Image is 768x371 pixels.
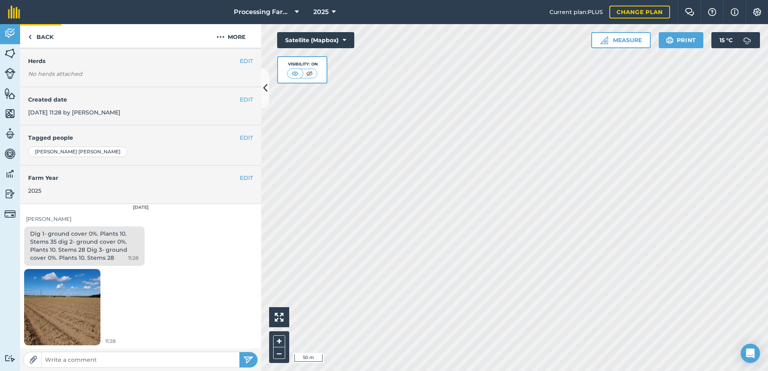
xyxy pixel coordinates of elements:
button: EDIT [240,173,253,182]
em: No herds attached [28,69,261,78]
button: More [201,24,261,48]
img: svg+xml;base64,PD94bWwgdmVyc2lvbj0iMS4wIiBlbmNvZGluZz0idXRmLTgiPz4KPCEtLSBHZW5lcmF0b3I6IEFkb2JlIE... [4,168,16,180]
button: 15 °C [711,32,760,48]
img: svg+xml;base64,PHN2ZyB4bWxucz0iaHR0cDovL3d3dy53My5vcmcvMjAwMC9zdmciIHdpZHRoPSIyNSIgaGVpZ2h0PSIyNC... [243,355,253,365]
img: svg+xml;base64,PHN2ZyB4bWxucz0iaHR0cDovL3d3dy53My5vcmcvMjAwMC9zdmciIHdpZHRoPSIxOSIgaGVpZ2h0PSIyNC... [666,35,674,45]
button: + [273,335,285,347]
img: svg+xml;base64,PD94bWwgdmVyc2lvbj0iMS4wIiBlbmNvZGluZz0idXRmLTgiPz4KPCEtLSBHZW5lcmF0b3I6IEFkb2JlIE... [4,128,16,140]
button: EDIT [240,133,253,142]
button: Measure [591,32,651,48]
a: Change plan [609,6,670,18]
div: [PERSON_NAME] [PERSON_NAME] [28,147,127,157]
img: svg+xml;base64,PHN2ZyB4bWxucz0iaHR0cDovL3d3dy53My5vcmcvMjAwMC9zdmciIHdpZHRoPSI1NiIgaGVpZ2h0PSI2MC... [4,88,16,100]
img: svg+xml;base64,PHN2ZyB4bWxucz0iaHR0cDovL3d3dy53My5vcmcvMjAwMC9zdmciIHdpZHRoPSI1MCIgaGVpZ2h0PSI0MC... [290,69,300,77]
button: Print [659,32,704,48]
img: svg+xml;base64,PD94bWwgdmVyc2lvbj0iMS4wIiBlbmNvZGluZz0idXRmLTgiPz4KPCEtLSBHZW5lcmF0b3I6IEFkb2JlIE... [4,148,16,160]
button: EDIT [240,57,253,65]
div: Dig 1- ground cover 0%. Plants 10. Stems 35 dig 2- ground cover 0%. Plants 10. Stems 28 Dig 3- gr... [24,226,145,266]
span: 2025 [313,7,329,17]
h4: Farm Year [28,173,253,182]
span: 15 ° C [719,32,733,48]
img: svg+xml;base64,PHN2ZyB4bWxucz0iaHR0cDovL3d3dy53My5vcmcvMjAwMC9zdmciIHdpZHRoPSI1NiIgaGVpZ2h0PSI2MC... [4,108,16,120]
span: 11:28 [128,254,139,262]
div: Visibility: On [287,61,318,67]
div: [DATE] [20,204,261,211]
img: A cog icon [752,8,762,16]
button: EDIT [240,95,253,104]
img: fieldmargin Logo [8,6,20,18]
div: [DATE] 11:28 by [PERSON_NAME] [20,87,261,126]
h4: Created date [28,95,253,104]
img: svg+xml;base64,PD94bWwgdmVyc2lvbj0iMS4wIiBlbmNvZGluZz0idXRmLTgiPz4KPCEtLSBHZW5lcmF0b3I6IEFkb2JlIE... [4,208,16,220]
button: Satellite (Mapbox) [277,32,354,48]
img: svg+xml;base64,PD94bWwgdmVyc2lvbj0iMS4wIiBlbmNvZGluZz0idXRmLTgiPz4KPCEtLSBHZW5lcmF0b3I6IEFkb2JlIE... [4,27,16,39]
div: [PERSON_NAME] [26,215,255,223]
img: svg+xml;base64,PD94bWwgdmVyc2lvbj0iMS4wIiBlbmNvZGluZz0idXRmLTgiPz4KPCEtLSBHZW5lcmF0b3I6IEFkb2JlIE... [4,68,16,79]
button: – [273,347,285,359]
img: svg+xml;base64,PD94bWwgdmVyc2lvbj0iMS4wIiBlbmNvZGluZz0idXRmLTgiPz4KPCEtLSBHZW5lcmF0b3I6IEFkb2JlIE... [739,32,755,48]
img: Ruler icon [600,36,608,44]
img: svg+xml;base64,PD94bWwgdmVyc2lvbj0iMS4wIiBlbmNvZGluZz0idXRmLTgiPz4KPCEtLSBHZW5lcmF0b3I6IEFkb2JlIE... [4,188,16,200]
span: Current plan : PLUS [549,8,603,16]
h4: Herds [28,57,261,65]
input: Write a comment [42,354,239,365]
div: 2025 [28,186,253,195]
img: Loading spinner [24,256,100,358]
img: svg+xml;base64,PHN2ZyB4bWxucz0iaHR0cDovL3d3dy53My5vcmcvMjAwMC9zdmciIHdpZHRoPSI1MCIgaGVpZ2h0PSI0MC... [304,69,315,77]
h4: Tagged people [28,133,253,142]
img: svg+xml;base64,PHN2ZyB4bWxucz0iaHR0cDovL3d3dy53My5vcmcvMjAwMC9zdmciIHdpZHRoPSI5IiBoZWlnaHQ9IjI0Ii... [28,32,32,42]
span: Processing Farms [234,7,292,17]
div: Open Intercom Messenger [741,344,760,363]
img: Four arrows, one pointing top left, one top right, one bottom right and the last bottom left [275,313,284,322]
img: A question mark icon [707,8,717,16]
img: Two speech bubbles overlapping with the left bubble in the forefront [685,8,694,16]
img: svg+xml;base64,PHN2ZyB4bWxucz0iaHR0cDovL3d3dy53My5vcmcvMjAwMC9zdmciIHdpZHRoPSI1NiIgaGVpZ2h0PSI2MC... [4,47,16,59]
img: Paperclip icon [29,356,37,364]
img: svg+xml;base64,PHN2ZyB4bWxucz0iaHR0cDovL3d3dy53My5vcmcvMjAwMC9zdmciIHdpZHRoPSIxNyIgaGVpZ2h0PSIxNy... [731,7,739,17]
img: svg+xml;base64,PD94bWwgdmVyc2lvbj0iMS4wIiBlbmNvZGluZz0idXRmLTgiPz4KPCEtLSBHZW5lcmF0b3I6IEFkb2JlIE... [4,355,16,362]
a: Back [20,24,61,48]
span: 11:28 [105,337,116,345]
img: svg+xml;base64,PHN2ZyB4bWxucz0iaHR0cDovL3d3dy53My5vcmcvMjAwMC9zdmciIHdpZHRoPSIyMCIgaGVpZ2h0PSIyNC... [217,32,225,42]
